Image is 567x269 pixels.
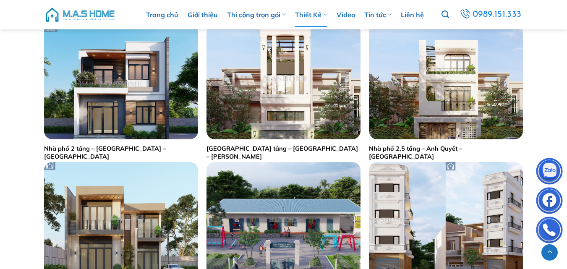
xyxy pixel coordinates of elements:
[369,24,523,139] img: Thiết kế nhà phố anh Quyết - Phúc Thọ | MasHome
[537,160,562,185] img: Zalo
[206,145,361,160] a: [GEOGRAPHIC_DATA] tầng – [GEOGRAPHIC_DATA] – [PERSON_NAME]
[44,2,116,27] img: M.A.S HOME – Tổng Thầu Thiết Kế Và Xây Nhà Trọn Gói
[537,189,562,214] img: Facebook
[473,8,522,22] span: 0989.151.333
[44,145,198,160] a: Nhà phố 2 tầng – [GEOGRAPHIC_DATA] – [GEOGRAPHIC_DATA]
[537,219,562,244] img: Phone
[295,2,327,27] a: Thiết Kế
[188,2,218,27] a: Giới thiệu
[364,2,392,27] a: Tin tức
[227,2,286,27] a: Thi công trọn gói
[337,2,355,27] a: Video
[146,2,178,27] a: Trang chủ
[44,24,198,139] img: Thiết kế nhà phố em Hoàng - Thanh Hoá | MasHome
[442,6,449,24] a: Tìm kiếm
[206,24,361,139] img: Thiết kế nhà phố anh Đức - Nguyễn Xiển | MasHome
[541,244,558,261] a: Lên đầu trang
[369,145,523,160] a: Nhà phố 2,5 tầng – Anh Quyết – [GEOGRAPHIC_DATA]
[458,7,523,22] a: 0989.151.333
[401,2,424,27] a: Liên hệ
